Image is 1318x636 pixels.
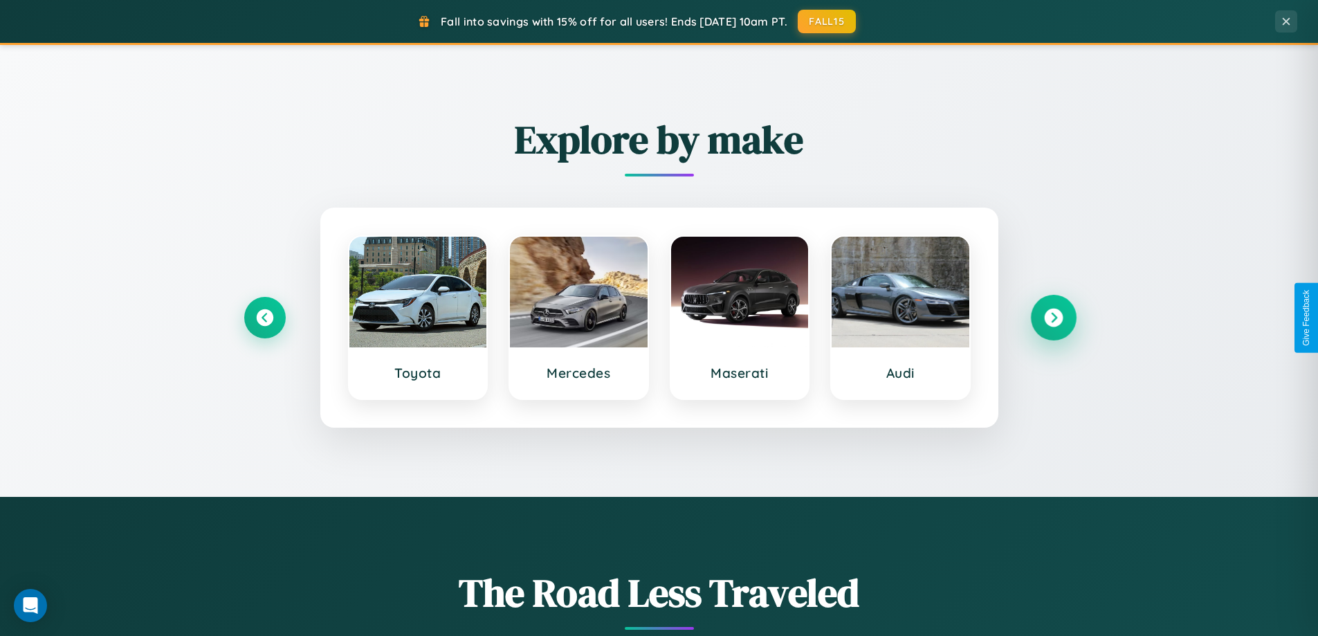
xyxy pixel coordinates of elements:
[524,365,634,381] h3: Mercedes
[1301,290,1311,346] div: Give Feedback
[363,365,473,381] h3: Toyota
[798,10,856,33] button: FALL15
[14,589,47,622] div: Open Intercom Messenger
[685,365,795,381] h3: Maserati
[244,113,1074,166] h2: Explore by make
[244,566,1074,619] h1: The Road Less Traveled
[845,365,955,381] h3: Audi
[441,15,787,28] span: Fall into savings with 15% off for all users! Ends [DATE] 10am PT.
